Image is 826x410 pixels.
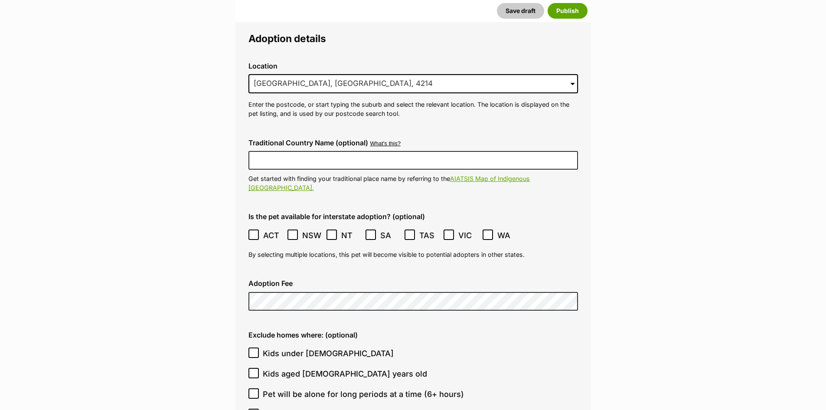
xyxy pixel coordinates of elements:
[248,100,578,118] p: Enter the postcode, or start typing the suburb and select the relevant location. The location is ...
[263,348,394,359] span: Kids under [DEMOGRAPHIC_DATA]
[370,141,401,147] button: What's this?
[497,3,544,19] button: Save draft
[380,230,400,241] span: SA
[248,62,578,70] label: Location
[419,230,439,241] span: TAS
[248,33,578,44] legend: Adoption details
[497,230,517,241] span: WA
[248,74,578,93] input: Enter suburb or postcode
[263,388,464,400] span: Pet will be alone for long periods at a time (6+ hours)
[248,174,578,193] p: Get started with finding your traditional place name by referring to the
[248,213,578,220] label: Is the pet available for interstate adoption? (optional)
[248,139,368,147] label: Traditional Country Name (optional)
[263,368,427,380] span: Kids aged [DEMOGRAPHIC_DATA] years old
[302,230,322,241] span: NSW
[458,230,478,241] span: VIC
[248,279,578,287] label: Adoption Fee
[248,331,578,339] label: Exclude homes where: (optional)
[548,3,588,19] button: Publish
[341,230,361,241] span: NT
[248,250,578,259] p: By selecting multiple locations, this pet will become visible to potential adopters in other states.
[263,230,283,241] span: ACT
